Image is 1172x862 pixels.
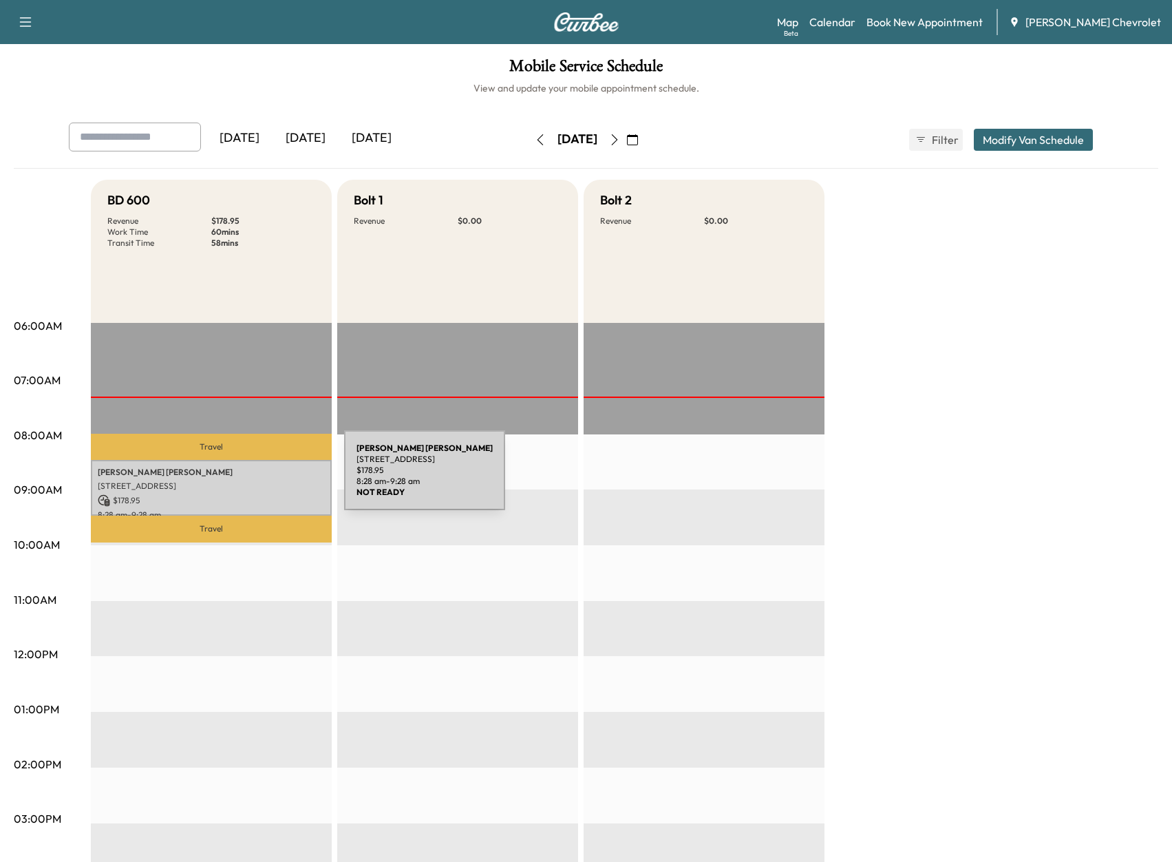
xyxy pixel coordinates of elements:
p: Travel [91,516,332,543]
p: 09:00AM [14,481,62,498]
a: Book New Appointment [866,14,983,30]
p: 03:00PM [14,810,61,827]
a: MapBeta [777,14,798,30]
p: $ 178.95 [211,215,315,227]
p: Revenue [354,215,458,227]
p: Work Time [107,227,211,238]
p: 07:00AM [14,372,61,388]
p: Revenue [107,215,211,227]
p: Revenue [600,215,704,227]
p: $ 0.00 [458,215,562,227]
h1: Mobile Service Schedule [14,58,1158,81]
p: Transit Time [107,238,211,249]
div: [DATE] [557,131,597,148]
h6: View and update your mobile appointment schedule. [14,81,1158,95]
p: 02:00PM [14,756,61,772]
div: [DATE] [206,123,273,154]
img: Curbee Logo [553,12,619,32]
p: $ 0.00 [704,215,808,227]
p: 08:00AM [14,427,62,443]
p: 10:00AM [14,536,60,553]
button: Filter [909,129,963,151]
div: [DATE] [339,123,405,154]
div: Beta [784,28,798,39]
p: $ 178.95 [98,494,325,507]
h5: BD 600 [107,191,150,210]
span: [PERSON_NAME] Chevrolet [1025,14,1161,30]
h5: Bolt 2 [600,191,632,210]
p: 58 mins [211,238,315,249]
span: Filter [932,132,957,148]
p: 06:00AM [14,317,62,334]
h5: Bolt 1 [354,191,383,210]
p: 12:00PM [14,646,58,662]
button: Modify Van Schedule [974,129,1093,151]
p: 11:00AM [14,591,56,608]
p: [PERSON_NAME] [PERSON_NAME] [98,467,325,478]
p: 8:28 am - 9:28 am [98,509,325,521]
a: Calendar [809,14,855,30]
p: 01:00PM [14,701,59,717]
div: [DATE] [273,123,339,154]
p: Travel [91,434,332,460]
p: [STREET_ADDRESS] [98,481,325,492]
p: 60 mins [211,227,315,238]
